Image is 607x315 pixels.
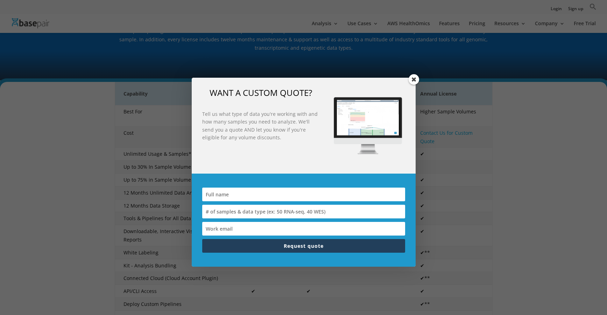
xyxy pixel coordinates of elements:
strong: Tell us what type of data you're working with and how many samples you need to analyze. We'll sen... [202,111,318,141]
input: Work email [202,222,405,236]
span: WANT A CUSTOM QUOTE? [210,87,312,98]
input: # of samples & data type (ex: 50 RNA-seq, 40 WES) [202,205,405,218]
span: Request quote [284,243,324,249]
iframe: Drift Widget Chat Controller [572,280,599,307]
button: Request quote [202,239,405,253]
input: Full name [202,188,405,201]
iframe: Drift Widget Chat Window [463,105,603,284]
